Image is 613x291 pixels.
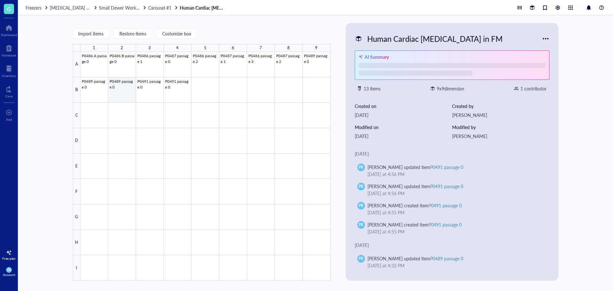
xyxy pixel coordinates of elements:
div: 2 [121,44,123,52]
div: P0491 passage 0 [428,221,462,228]
span: G [7,5,11,13]
div: [DATE] [355,241,549,249]
div: [PERSON_NAME] updated item [367,183,463,190]
a: Human Cardiac [MEDICAL_DATA] in FM [180,5,228,11]
span: Restore items [119,31,146,36]
div: [DATE] [355,111,452,119]
div: 8 [287,44,290,52]
div: B [73,77,80,103]
div: 4 [176,44,178,52]
div: P0491 passage 0 [430,183,463,189]
span: PR [359,222,363,228]
div: G [73,204,80,230]
span: PR [359,256,363,262]
div: 1 contributor [520,85,547,92]
span: Customize box [162,31,191,36]
div: Modified by [452,124,549,131]
div: Core [5,94,12,98]
button: Restore items [114,28,152,39]
a: PR[PERSON_NAME] updated itemP0489 passage 0[DATE] at 4:32 PM [355,252,549,272]
div: A [73,52,80,77]
div: Notebook [2,53,16,57]
div: F [73,179,80,204]
div: [PERSON_NAME] [452,111,549,119]
div: 9 [315,44,317,52]
a: PR[PERSON_NAME] updated itemP0491 passage 0[DATE] at 4:56 PM [355,161,549,180]
div: Add [6,118,12,121]
div: 1 [93,44,95,52]
span: [MEDICAL_DATA] Storage ([PERSON_NAME]/[PERSON_NAME]) [50,4,178,11]
div: P0491 passage 0 [428,202,462,209]
div: [DATE] at 4:55 PM [367,228,542,235]
button: Import items [73,28,109,39]
span: PR [359,184,363,189]
div: [PERSON_NAME] created item [367,221,462,228]
a: [MEDICAL_DATA] Storage ([PERSON_NAME]/[PERSON_NAME]) [50,5,98,11]
div: [PERSON_NAME] created item [367,202,462,209]
div: C [73,103,80,128]
div: E [73,154,80,179]
a: PR[PERSON_NAME] created itemP0491 passage 0[DATE] at 4:55 PM [355,199,549,218]
a: Inventory [2,64,16,78]
div: Dashboard [1,33,17,37]
div: [PERSON_NAME] updated item [367,164,463,171]
span: Carousel #1 [148,4,171,11]
span: Freezers [26,4,42,11]
span: PR [359,203,363,209]
div: Created by [452,103,549,110]
div: H [73,230,80,256]
div: [DATE] at 4:32 PM [367,262,542,269]
a: Small Dewer Working StorageCarousel #1 [99,5,178,11]
div: 6 [232,44,234,52]
div: Modified on [355,124,452,131]
div: 5 [204,44,206,52]
div: [PERSON_NAME] updated item [367,255,463,262]
div: AI Summary [365,53,389,60]
div: Created on [355,103,452,110]
span: PR [7,268,11,272]
div: 7 [260,44,262,52]
div: I [73,255,80,281]
div: [DATE] at 4:56 PM [367,190,542,197]
div: Free plan [2,257,16,260]
button: Customize box [157,28,197,39]
div: [DATE] [355,133,452,140]
a: Dashboard [1,23,17,37]
div: P0489 passage 0 [430,255,463,262]
a: Notebook [2,43,16,57]
div: [PERSON_NAME] [452,133,549,140]
a: PR[PERSON_NAME] updated itemP0491 passage 0[DATE] at 4:56 PM [355,180,549,199]
span: PR [359,165,363,170]
div: Human Cardiac [MEDICAL_DATA] in FM [364,32,505,45]
a: PR[PERSON_NAME] created itemP0491 passage 0[DATE] at 4:55 PM [355,218,549,238]
div: Inventory [2,74,16,78]
div: [DATE] at 4:56 PM [367,171,542,178]
div: [DATE] [355,150,549,157]
div: Account [3,273,15,277]
span: Small Dewer Working Storage [99,4,158,11]
div: 13 items [364,85,381,92]
span: Import items [78,31,103,36]
a: Core [5,84,12,98]
div: [DATE] at 4:55 PM [367,209,542,216]
div: 9 x 9 dimension [437,85,464,92]
div: 3 [148,44,151,52]
div: P0491 passage 0 [430,164,463,170]
a: Freezers [26,5,49,11]
div: D [73,128,80,154]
